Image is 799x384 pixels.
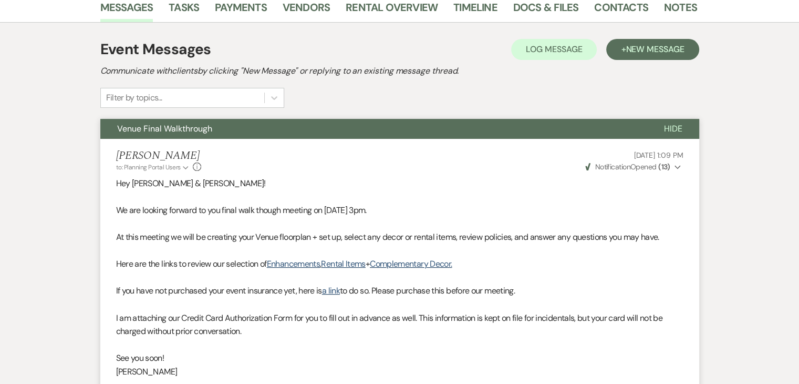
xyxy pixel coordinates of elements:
button: to: Planning Portal Users [116,163,191,172]
span: Notification [595,162,630,171]
span: Venue Final Walkthrough [117,123,212,134]
button: +New Message [606,39,699,60]
button: Log Message [511,39,597,60]
button: Venue Final Walkthrough [100,119,647,139]
span: Log Message [526,44,582,55]
button: NotificationOpened (13) [584,161,683,173]
button: Hide [647,119,699,139]
h2: Communicate with clients by clicking "New Message" or replying to an existing message thread. [100,65,699,77]
p: See you soon! [116,351,683,365]
p: Here are the links to review our selection of , + [116,257,683,271]
strong: ( 13 ) [658,162,670,171]
p: We are looking forward to you final walk though meeting on [DATE] 3pm. [116,204,683,217]
span: Hide [664,123,682,134]
a: a link [322,285,340,296]
a: Enhancements [267,258,320,269]
p: If you have not purchased your event insurance yet, here is to do so. Please purchase this before... [116,284,683,298]
a: Complementary Decor. [370,258,452,269]
h1: Event Messages [100,38,211,60]
div: Filter by topics... [106,92,162,104]
p: Hey [PERSON_NAME] & [PERSON_NAME]! [116,177,683,190]
p: I am attaching our Credit Card Authorization Form for you to fill out in advance as well. This in... [116,311,683,338]
h5: [PERSON_NAME] [116,149,202,163]
span: Opened [585,162,670,171]
p: At this meeting we will be creating your Venue floorplan + set up, select any decor or rental ite... [116,230,683,244]
p: [PERSON_NAME] [116,365,683,379]
a: Rental Items [321,258,365,269]
span: [DATE] 1:09 PM [634,150,683,160]
span: to: Planning Portal Users [116,163,181,171]
span: New Message [626,44,684,55]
